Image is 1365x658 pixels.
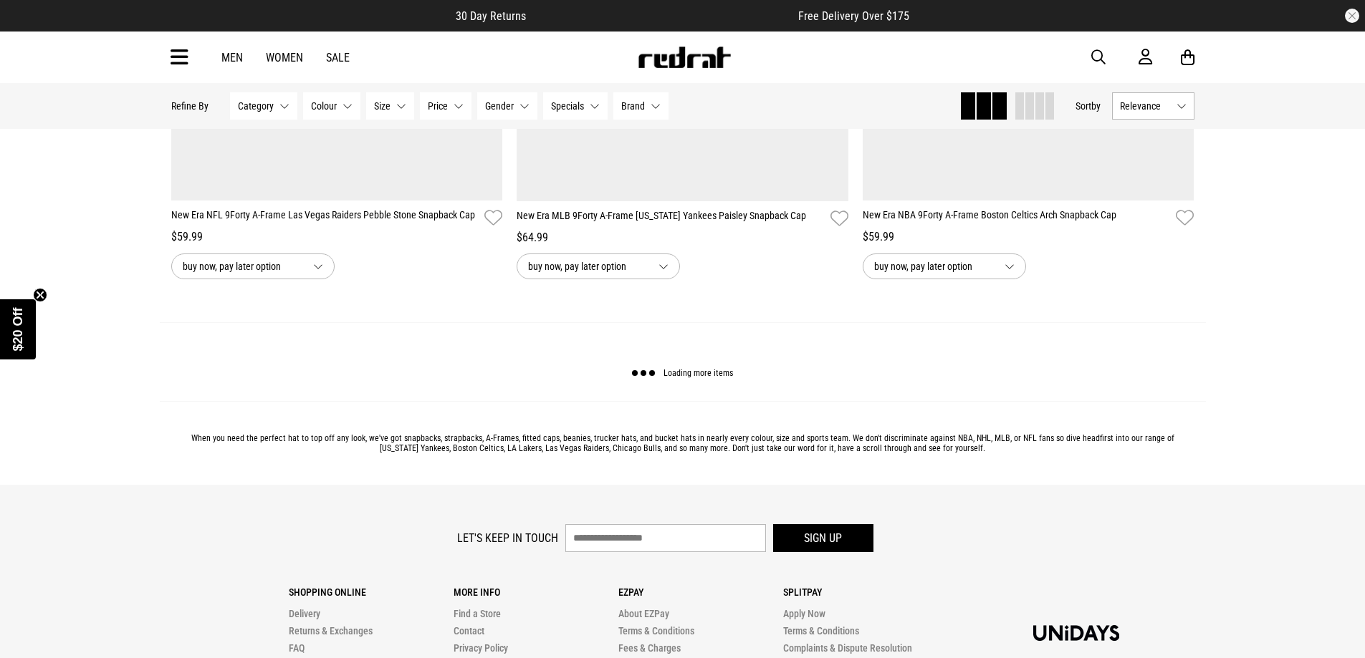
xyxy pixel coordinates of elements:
[221,51,243,64] a: Men
[543,92,608,120] button: Specials
[326,51,350,64] a: Sale
[171,253,335,279] button: buy now, pay later option
[1120,100,1171,112] span: Relevance
[863,253,1026,279] button: buy now, pay later option
[783,642,912,654] a: Complaints & Dispute Resolution
[863,228,1194,246] div: $59.99
[456,9,526,23] span: 30 Day Returns
[171,228,503,246] div: $59.99
[783,625,859,637] a: Terms & Conditions
[457,531,558,545] label: Let's keep in touch
[618,608,669,619] a: About EZPay
[1033,625,1119,641] img: Unidays
[289,625,373,637] a: Returns & Exchanges
[33,288,47,302] button: Close teaser
[289,608,320,619] a: Delivery
[183,258,302,275] span: buy now, pay later option
[454,625,484,637] a: Contact
[428,100,448,112] span: Price
[773,524,873,552] button: Sign up
[366,92,414,120] button: Size
[171,100,209,112] p: Refine By
[551,100,584,112] span: Specials
[171,208,479,228] a: New Era NFL 9Forty A-Frame Las Vegas Raiders Pebble Stone Snapback Cap
[517,253,680,279] button: buy now, pay later option
[618,642,681,654] a: Fees & Charges
[420,92,471,120] button: Price
[783,608,825,619] a: Apply Now
[454,608,501,619] a: Find a Store
[289,586,454,598] p: Shopping Online
[874,258,993,275] span: buy now, pay later option
[517,229,848,246] div: $64.99
[303,92,360,120] button: Colour
[863,208,1171,228] a: New Era NBA 9Forty A-Frame Boston Celtics Arch Snapback Cap
[230,92,297,120] button: Category
[1112,92,1194,120] button: Relevance
[454,586,618,598] p: More Info
[266,51,303,64] a: Women
[618,586,783,598] p: Ezpay
[454,642,508,654] a: Privacy Policy
[517,208,825,229] a: New Era MLB 9Forty A-Frame [US_STATE] Yankees Paisley Snapback Cap
[374,100,391,112] span: Size
[11,6,54,49] button: Open LiveChat chat widget
[618,625,694,637] a: Terms & Conditions
[289,642,305,654] a: FAQ
[621,100,645,112] span: Brand
[238,100,274,112] span: Category
[171,433,1194,453] p: When you need the perfect hat to top off any look, we've got snapbacks, strapbacks, A-Frames, fit...
[1091,100,1101,112] span: by
[477,92,537,120] button: Gender
[485,100,514,112] span: Gender
[664,369,733,379] span: Loading more items
[11,307,25,351] span: $20 Off
[1076,97,1101,115] button: Sortby
[613,92,669,120] button: Brand
[311,100,337,112] span: Colour
[783,586,948,598] p: Splitpay
[637,47,732,68] img: Redrat logo
[555,9,770,23] iframe: Customer reviews powered by Trustpilot
[798,9,909,23] span: Free Delivery Over $175
[528,258,647,275] span: buy now, pay later option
